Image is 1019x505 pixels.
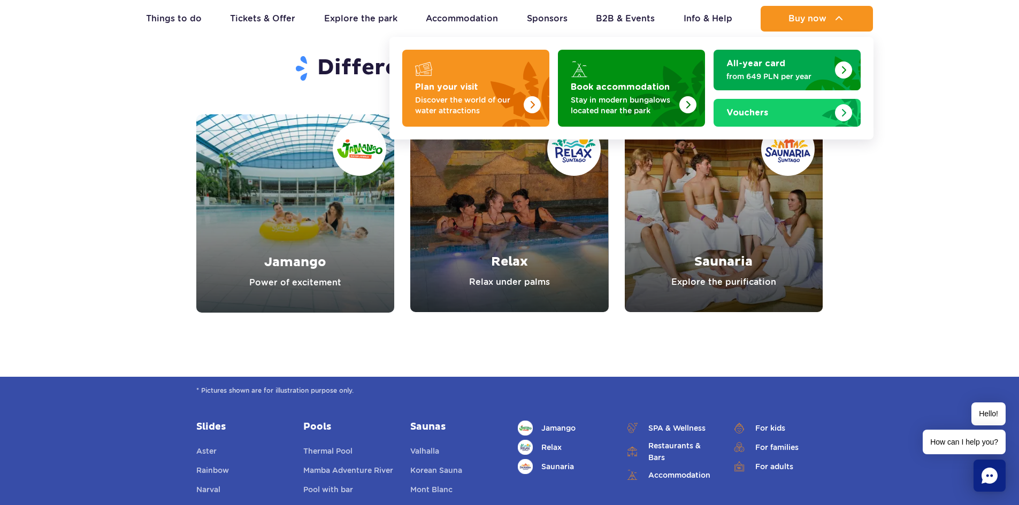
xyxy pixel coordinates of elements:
a: Saunaria [518,459,609,474]
a: Thermal Pool [303,445,353,460]
a: Pool with bar [303,484,353,499]
a: SPA & Wellness [625,421,716,436]
a: Valhalla [410,445,439,460]
p: Stay in modern bungalows located near the park [571,95,675,116]
a: Rainbow [196,464,229,479]
a: For adults [732,459,823,474]
a: Saunaria [625,114,823,312]
a: Relax [410,114,608,312]
a: Slides [196,421,287,433]
a: Vouchers [714,99,861,127]
a: Things to do [146,6,202,32]
strong: Plan your visit [415,83,478,91]
span: * Pictures shown are for illustration purpose only. [196,385,823,396]
a: Info & Help [684,6,732,32]
span: How can I help you? [923,430,1006,454]
a: Plan your visit [402,50,549,127]
span: Aster [196,447,217,455]
a: Narval [196,484,220,499]
a: Saunas [410,421,501,433]
a: Jamango [518,421,609,436]
a: Pools [303,421,394,433]
a: Book accommodation [558,50,705,127]
a: Accommodation [426,6,498,32]
a: Restaurants & Bars [625,440,716,463]
strong: Vouchers [726,108,768,117]
a: Explore the park [324,6,397,32]
p: from 649 PLN per year [726,71,831,82]
a: Mamba Adventure River [303,464,393,479]
a: Tickets & Offer [230,6,295,32]
strong: All-year card [726,59,785,68]
div: Chat [974,460,1006,492]
span: Buy now [788,14,826,24]
span: Narval [196,485,220,494]
a: Mont Blanc [410,484,453,499]
a: Accommodation [625,468,716,483]
a: For families [732,440,823,455]
span: Rainbow [196,466,229,475]
a: Aster [196,445,217,460]
span: Hello! [971,402,1006,425]
a: Relax [518,440,609,455]
a: For kids [732,421,823,436]
a: B2B & Events [596,6,655,32]
a: Jamango [196,114,394,313]
p: Discover the world of our water attractions [415,95,519,116]
strong: Book accommodation [571,83,670,91]
a: Sponsors [527,6,568,32]
span: Jamango [541,422,576,434]
a: All-year card [714,50,861,90]
button: Buy now [761,6,873,32]
a: Korean Sauna [410,464,462,479]
h2: Different for different needs [196,55,823,82]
